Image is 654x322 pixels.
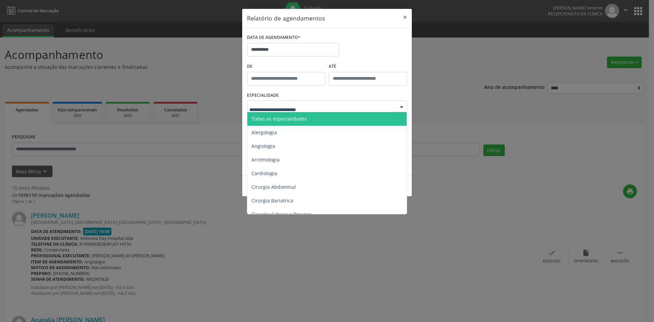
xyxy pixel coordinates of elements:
[251,211,311,217] span: Cirurgia Cabeça e Pescoço
[251,156,280,163] span: Arritmologia
[251,143,275,149] span: Angiologia
[251,129,277,136] span: Alergologia
[251,170,277,177] span: Cardiologia
[398,9,412,26] button: Close
[247,90,279,101] label: ESPECIALIDADE
[247,14,325,22] h5: Relatório de agendamentos
[247,61,325,72] label: De
[329,61,407,72] label: ATÉ
[251,184,296,190] span: Cirurgia Abdominal
[251,197,293,204] span: Cirurgia Bariatrica
[247,32,300,43] label: DATA DE AGENDAMENTO
[251,116,307,122] span: Todas as especialidades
